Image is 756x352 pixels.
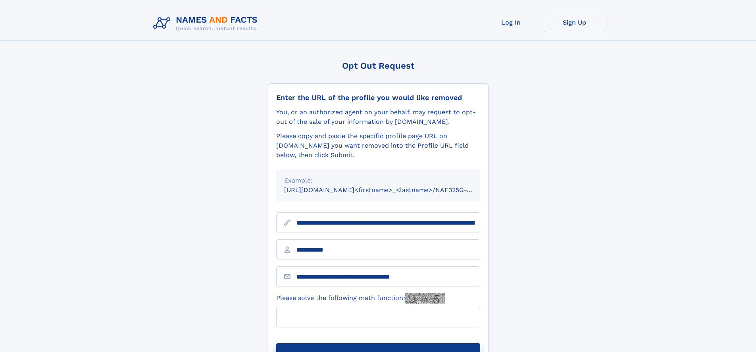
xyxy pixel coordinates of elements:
[276,108,480,127] div: You, or an authorized agent on your behalf, may request to opt-out of the sale of your informatio...
[284,176,472,185] div: Example:
[543,13,606,32] a: Sign Up
[150,13,264,34] img: Logo Names and Facts
[276,93,480,102] div: Enter the URL of the profile you would like removed
[276,131,480,160] div: Please copy and paste the specific profile page URL on [DOMAIN_NAME] you want removed into the Pr...
[479,13,543,32] a: Log In
[268,61,489,71] div: Opt Out Request
[276,293,445,304] label: Please solve the following math function:
[284,186,495,194] small: [URL][DOMAIN_NAME]<firstname>_<lastname>/NAF325G-xxxxxxxx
